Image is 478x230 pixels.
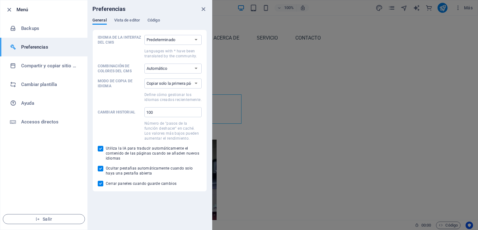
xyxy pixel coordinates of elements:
p: Número de "pasos de la función deshacer" en caché. Los valores más bajos pueden aumentar el rendi... [144,121,202,141]
span: Cerrar paneles cuando guarde cambios [106,181,176,186]
p: Idioma de la interfaz del CMS [98,35,142,45]
select: Combinación de colores del CMS [144,64,202,74]
a: Ayuda [0,94,87,113]
p: Cambiar historial [98,110,142,115]
h6: Accesos directos [21,118,79,126]
h6: Ayuda [21,99,79,107]
p: Languages with * have been translated by the community. [144,49,202,59]
span: Salir [8,217,80,222]
div: Preferencias [92,18,207,30]
button: Salir [3,214,85,224]
span: Vista de editor [114,17,140,25]
select: Modo de copia de idiomaDefine cómo gestionar los idiomas creados recientemente. [144,79,202,89]
button: 1 [14,189,22,190]
h6: Compartir y copiar sitio web [21,62,79,69]
p: Combinación de colores del CMS [98,64,142,74]
button: close [199,5,207,13]
span: Utiliza la IA para traducir automáticamente el contenido de las páginas cuando se añaden nuevos i... [106,146,202,161]
h6: Backups [21,25,79,32]
h6: Menú [16,6,82,13]
h6: Preferencias [21,43,79,51]
select: Idioma de la interfaz del CMSLanguages with * have been translated by the community. [144,35,202,45]
input: Cambiar historialNúmero de "pasos de la función deshacer" en caché. Los valores más bajos pueden ... [144,107,202,117]
button: 3 [14,204,22,205]
span: Código [148,17,160,25]
span: General [92,17,107,25]
h6: Preferencias [92,5,126,13]
button: 2 [14,196,22,198]
span: Ocultar pestañas automáticamente cuando solo haya una pestaña abierta [106,166,202,176]
h6: Cambiar plantilla [21,81,79,88]
p: Define cómo gestionar los idiomas creados recientemente. [144,92,202,102]
p: Modo de copia de idioma [98,79,142,89]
